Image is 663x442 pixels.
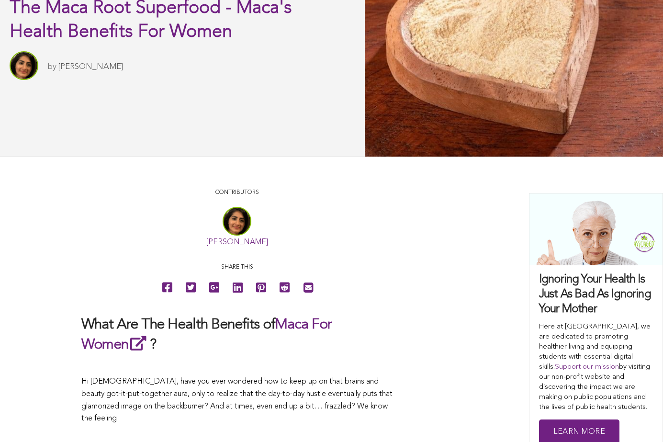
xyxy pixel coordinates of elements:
span: Hi [DEMOGRAPHIC_DATA], have you ever wondered how to keep up on that brains and beauty got-it-put... [81,378,393,422]
span: by [48,63,56,71]
a: [PERSON_NAME] [206,238,268,246]
a: Maca For Women [81,317,332,352]
h2: What Are The Health Benefits of ? [81,316,393,354]
img: Sitara Darvish [10,51,38,80]
p: Share this [81,263,393,272]
p: CONTRIBUTORS [81,188,393,197]
iframe: Chat Widget [615,396,663,442]
a: [PERSON_NAME] [58,63,123,71]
